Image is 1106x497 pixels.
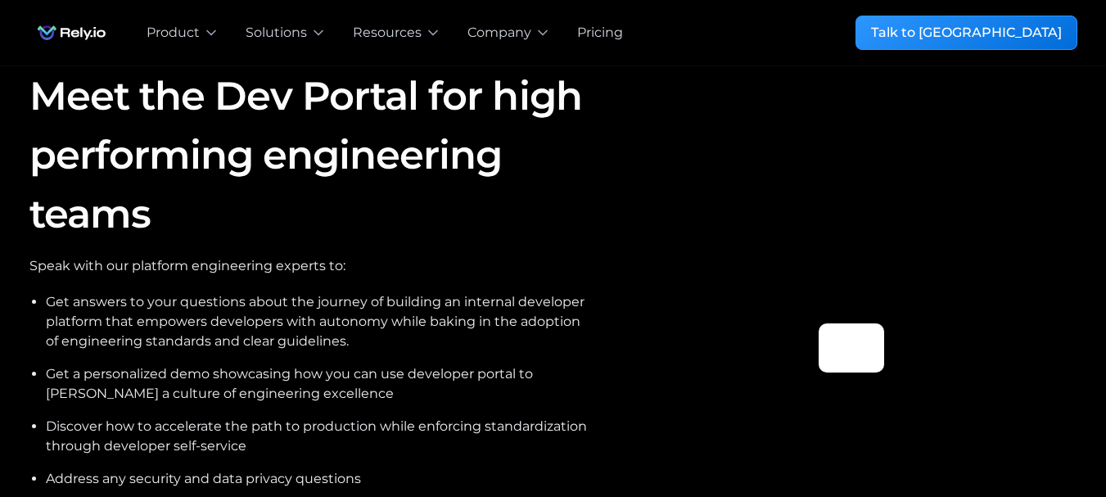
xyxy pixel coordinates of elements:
div: Speak with our platform engineering experts to: [29,256,594,276]
li: Get answers to your questions about the journey of building an internal developer platform that e... [46,292,594,351]
a: Talk to [GEOGRAPHIC_DATA] [855,16,1077,50]
a: Pricing [577,23,623,43]
div: Solutions [246,23,307,43]
div: Resources [353,23,422,43]
div: Talk to [GEOGRAPHIC_DATA] [871,23,1062,43]
li: Discover how to accelerate the path to production while enforcing standardization through develop... [46,417,594,456]
li: Address any security and data privacy questions [46,469,594,489]
h1: Meet the Dev Portal for high performing engineering teams [29,66,594,243]
li: Get a personalized demo showcasing how you can use developer portal to [PERSON_NAME] a culture of... [46,364,594,404]
div: Product [147,23,200,43]
img: Rely.io logo [29,16,114,49]
div: Company [467,23,531,43]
